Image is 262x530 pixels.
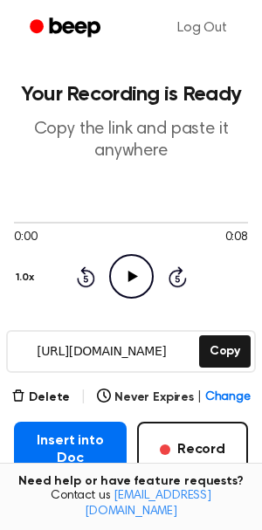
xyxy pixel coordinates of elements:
span: Change [205,389,251,407]
span: Contact us [10,489,252,520]
a: Beep [17,11,116,45]
button: 1.0x [14,263,40,293]
button: Insert into Doc [14,422,127,478]
button: Never Expires|Change [97,389,251,407]
span: 0:00 [14,229,37,247]
h1: Your Recording is Ready [14,84,248,105]
button: Copy [199,335,251,368]
p: Copy the link and paste it anywhere [14,119,248,162]
span: 0:08 [225,229,248,247]
button: Delete [11,389,70,407]
button: Record [137,422,248,478]
a: Log Out [160,7,245,49]
span: | [197,389,202,407]
a: [EMAIL_ADDRESS][DOMAIN_NAME] [85,490,211,518]
span: | [80,387,86,408]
